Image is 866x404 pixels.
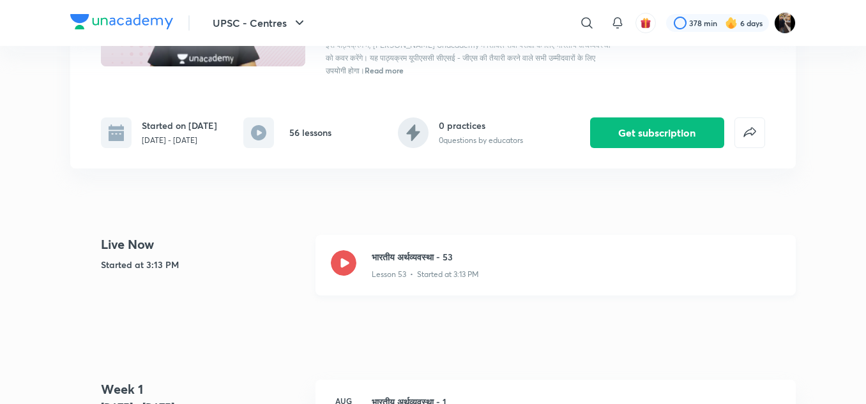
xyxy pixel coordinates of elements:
[734,117,765,148] button: false
[315,235,796,311] a: भारतीय अर्थव्यवस्था - 53Lesson 53 • Started at 3:13 PM
[590,117,724,148] button: Get subscription
[365,65,404,75] span: Read more
[725,17,738,29] img: streak
[70,14,173,33] a: Company Logo
[635,13,656,33] button: avatar
[142,119,217,132] h6: Started on [DATE]
[774,12,796,34] img: amit tripathi
[101,380,305,399] h4: Week 1
[439,135,523,146] p: 0 questions by educators
[640,17,651,29] img: avatar
[142,135,217,146] p: [DATE] - [DATE]
[70,14,173,29] img: Company Logo
[101,235,305,254] h4: Live Now
[372,250,780,264] h3: भारतीय अर्थव्यवस्था - 53
[326,40,611,75] span: इस पाठ्यक्रम में, [PERSON_NAME] Unacademy में सिविल सेवा परीक्षा के लिए भारतीय अर्थव्यवस्था को कव...
[372,269,479,280] p: Lesson 53 • Started at 3:13 PM
[205,10,315,36] button: UPSC - Centres
[289,126,331,139] h6: 56 lessons
[101,258,305,271] h5: Started at 3:13 PM
[439,119,523,132] h6: 0 practices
